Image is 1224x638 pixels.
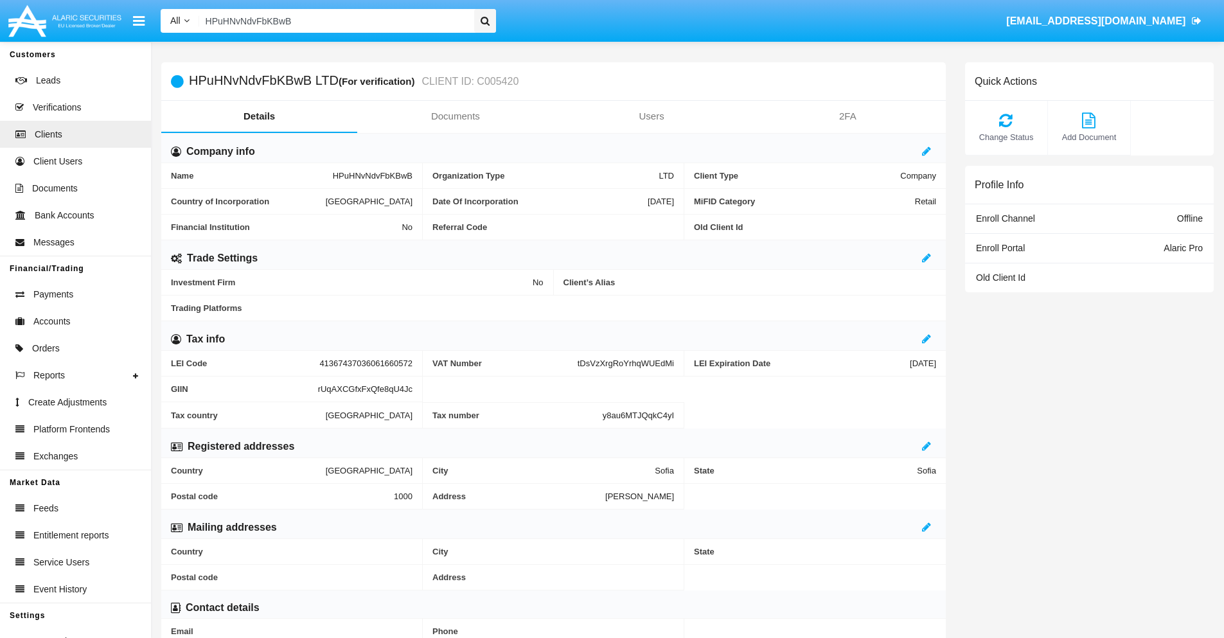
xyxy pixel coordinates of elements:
span: Bank Accounts [35,209,94,222]
h6: Trade Settings [187,251,258,265]
a: Users [554,101,750,132]
span: Reports [33,369,65,382]
h6: Mailing addresses [188,520,277,535]
a: Details [161,101,357,132]
span: All [170,15,181,26]
span: Date Of Incorporation [432,197,648,206]
span: City [432,547,674,556]
span: Name [171,171,333,181]
span: Country of Incorporation [171,197,326,206]
span: [PERSON_NAME] [605,492,674,501]
span: rUqAXCGfxFxQfe8qU4Jc [318,384,412,394]
span: Change Status [971,131,1041,143]
span: Leads [36,74,60,87]
span: Tax country [171,410,326,420]
span: Accounts [33,315,71,328]
h6: Company info [186,145,255,159]
span: Payments [33,288,73,301]
span: Company [900,171,936,181]
span: Investment Firm [171,278,533,287]
span: No [402,222,412,232]
h5: HPuHNvNdvFbKBwB LTD [189,74,519,89]
span: [EMAIL_ADDRESS][DOMAIN_NAME] [1006,15,1185,26]
span: Enroll Channel [976,213,1035,224]
h6: Quick Actions [975,75,1037,87]
span: State [694,547,936,556]
span: LTD [659,171,674,181]
span: [GEOGRAPHIC_DATA] [326,410,412,420]
span: Sofia [655,466,674,475]
span: Country [171,466,326,475]
span: y8au6MTJQqkC4yI [603,411,674,420]
span: Messages [33,236,75,249]
h6: Profile Info [975,179,1024,191]
span: Sofia [917,466,936,475]
h6: Contact details [186,601,260,615]
span: Address [432,572,674,582]
span: [DATE] [910,359,936,368]
span: No [533,278,544,287]
img: Logo image [6,2,123,40]
span: Phone [432,626,674,636]
span: Old Client Id [694,222,936,232]
span: [GEOGRAPHIC_DATA] [326,466,412,475]
span: Referral Code [432,222,674,232]
span: Documents [32,182,78,195]
span: Client’s Alias [563,278,937,287]
span: Retail [915,197,936,206]
input: Search [199,9,470,33]
span: GIIN [171,384,318,394]
a: All [161,14,199,28]
span: [DATE] [648,197,674,206]
span: Tax number [432,411,603,420]
span: Country [171,547,412,556]
span: Service Users [33,556,89,569]
span: Financial Institution [171,222,402,232]
span: Feeds [33,502,58,515]
span: VAT Number [432,359,578,368]
span: Organization Type [432,171,659,181]
h6: Tax info [186,332,225,346]
a: [EMAIL_ADDRESS][DOMAIN_NAME] [1000,3,1208,39]
span: Verifications [33,101,81,114]
span: Alaric Pro [1164,243,1203,253]
a: 2FA [750,101,946,132]
span: State [694,466,917,475]
h6: Registered addresses [188,439,294,454]
span: Clients [35,128,62,141]
span: Create Adjustments [28,396,107,409]
span: Trading Platforms [171,303,936,313]
span: Postal code [171,572,412,582]
span: [GEOGRAPHIC_DATA] [326,197,412,206]
span: LEI Code [171,359,319,368]
span: Postal code [171,492,394,501]
span: Address [432,492,605,501]
span: Entitlement reports [33,529,109,542]
span: Email [171,626,412,636]
span: Add Document [1054,131,1124,143]
span: Orders [32,342,60,355]
span: 41367437036061660572 [319,359,412,368]
span: City [432,466,655,475]
span: tDsVzXrgRoYrhqWUEdMi [578,359,674,368]
span: LEI Expiration Date [694,359,910,368]
span: Exchanges [33,450,78,463]
span: 1000 [394,492,412,501]
span: Platform Frontends [33,423,110,436]
span: Event History [33,583,87,596]
span: Offline [1177,213,1203,224]
span: Enroll Portal [976,243,1025,253]
span: MiFID Category [694,197,915,206]
span: HPuHNvNdvFbKBwB [333,171,412,181]
span: Old Client Id [976,272,1025,283]
span: Client Users [33,155,82,168]
small: CLIENT ID: C005420 [418,76,519,87]
span: Client Type [694,171,900,181]
a: Documents [357,101,553,132]
div: (For verification) [339,74,418,89]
